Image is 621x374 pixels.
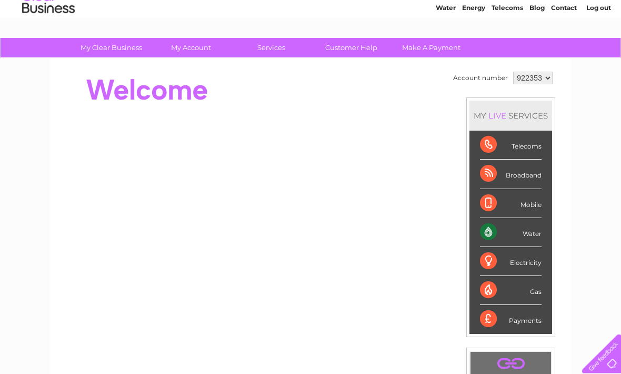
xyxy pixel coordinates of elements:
[480,219,542,248] div: Water
[480,306,542,334] div: Payments
[480,248,542,277] div: Electricity
[551,45,577,53] a: Contact
[228,38,315,58] a: Services
[68,38,155,58] a: My Clear Business
[308,38,395,58] a: Customer Help
[462,45,485,53] a: Energy
[529,45,545,53] a: Blog
[480,190,542,219] div: Mobile
[480,131,542,160] div: Telecoms
[480,160,542,189] div: Broadband
[480,277,542,306] div: Gas
[388,38,475,58] a: Make A Payment
[450,70,510,87] td: Account number
[586,45,611,53] a: Log out
[486,111,508,121] div: LIVE
[492,45,523,53] a: Telecoms
[473,355,548,373] a: .
[22,27,75,60] img: logo.png
[63,6,560,51] div: Clear Business is a trading name of Verastar Limited (registered in [GEOGRAPHIC_DATA] No. 3667643...
[148,38,235,58] a: My Account
[423,5,495,18] a: 0333 014 3131
[469,101,552,131] div: MY SERVICES
[436,45,456,53] a: Water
